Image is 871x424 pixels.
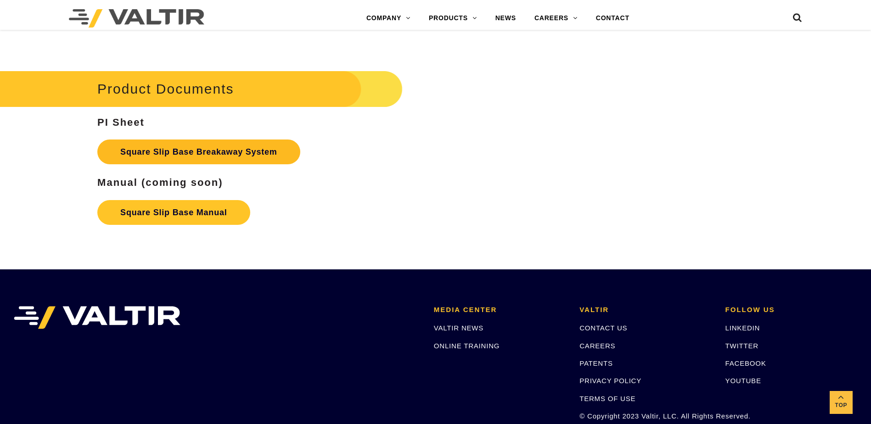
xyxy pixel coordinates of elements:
a: YOUTUBE [725,377,761,385]
h2: FOLLOW US [725,306,857,314]
a: PRIVACY POLICY [579,377,641,385]
a: CONTACT US [579,324,627,332]
h2: VALTIR [579,306,711,314]
a: Square Slip Base Breakaway System [97,139,300,164]
a: COMPANY [357,9,420,28]
a: PATENTS [579,359,613,367]
img: Valtir [69,9,204,28]
p: © Copyright 2023 Valtir, LLC. All Rights Reserved. [579,411,711,421]
h2: MEDIA CENTER [434,306,566,314]
a: NEWS [486,9,525,28]
a: TWITTER [725,342,759,350]
a: CAREERS [525,9,587,28]
a: LINKEDIN [725,324,760,332]
span: Top [830,400,853,411]
a: TERMS OF USE [579,395,635,402]
strong: PI Sheet [97,117,145,128]
a: PRODUCTS [420,9,486,28]
a: FACEBOOK [725,359,766,367]
a: Top [830,391,853,414]
a: VALTIR NEWS [434,324,483,332]
a: CONTACT [587,9,639,28]
a: Square Slip Base Manual [97,200,250,225]
a: CAREERS [579,342,615,350]
strong: Manual (coming soon) [97,177,223,188]
img: VALTIR [14,306,180,329]
a: ONLINE TRAINING [434,342,500,350]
